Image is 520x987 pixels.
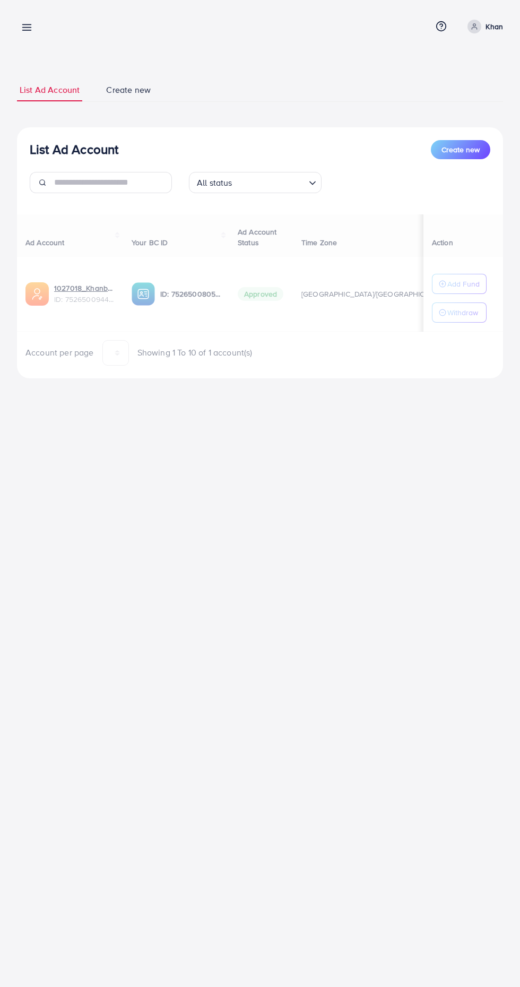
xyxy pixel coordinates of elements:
span: Create new [441,144,480,155]
p: Khan [486,20,503,33]
div: Search for option [189,172,322,193]
button: Create new [431,140,490,159]
a: Khan [463,20,503,33]
span: List Ad Account [20,84,80,96]
input: Search for option [236,173,305,191]
span: All status [195,175,235,191]
h3: List Ad Account [30,142,118,157]
span: Create new [106,84,151,96]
